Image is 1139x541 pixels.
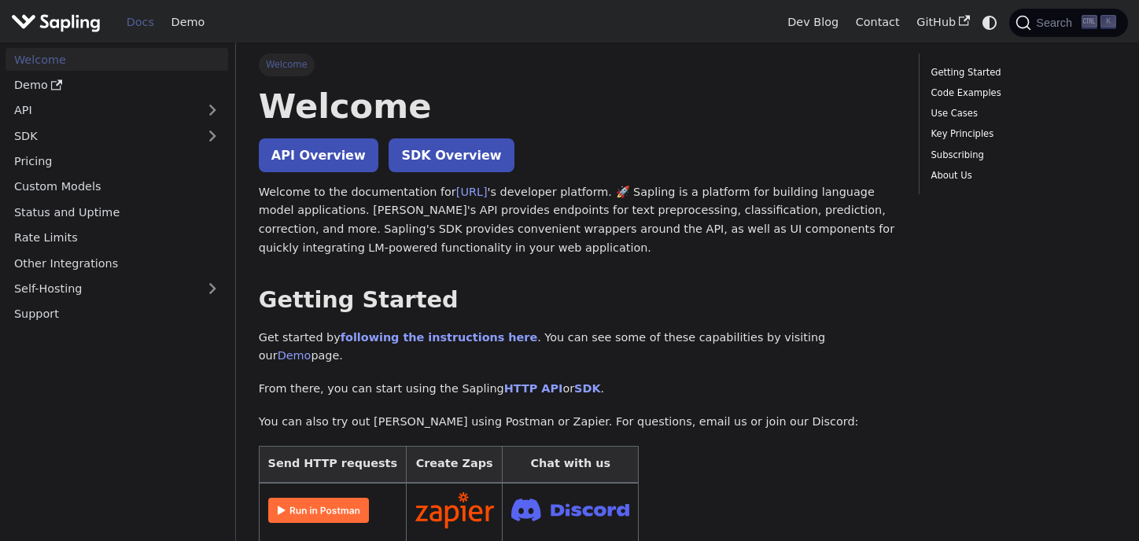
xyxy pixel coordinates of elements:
[259,446,406,483] th: Send HTTP requests
[278,349,311,362] a: Demo
[6,278,228,300] a: Self-Hosting
[6,150,228,173] a: Pricing
[1009,9,1127,37] button: Search (Ctrl+K)
[259,413,897,432] p: You can also try out [PERSON_NAME] using Postman or Zapier. For questions, email us or join our D...
[197,124,228,147] button: Expand sidebar category 'SDK'
[11,11,101,34] img: Sapling.ai
[1100,15,1116,29] kbd: K
[415,492,494,528] img: Connect in Zapier
[6,124,197,147] a: SDK
[847,10,909,35] a: Contact
[163,10,213,35] a: Demo
[259,329,897,366] p: Get started by . You can see some of these capabilities by visiting our page.
[259,183,897,258] p: Welcome to the documentation for 's developer platform. 🚀 Sapling is a platform for building lang...
[259,53,315,75] span: Welcome
[908,10,978,35] a: GitHub
[11,11,106,34] a: Sapling.ai
[456,186,488,198] a: [URL]
[779,10,846,35] a: Dev Blog
[197,99,228,122] button: Expand sidebar category 'API'
[931,65,1111,80] a: Getting Started
[6,175,228,198] a: Custom Models
[389,138,514,172] a: SDK Overview
[931,168,1111,183] a: About Us
[979,11,1001,34] button: Switch between dark and light mode (currently system mode)
[6,99,197,122] a: API
[259,380,897,399] p: From there, you can start using the Sapling or .
[931,86,1111,101] a: Code Examples
[503,446,639,483] th: Chat with us
[259,138,378,172] a: API Overview
[6,252,228,274] a: Other Integrations
[268,498,369,523] img: Run in Postman
[6,303,228,326] a: Support
[931,106,1111,121] a: Use Cases
[406,446,503,483] th: Create Zaps
[931,127,1111,142] a: Key Principles
[341,331,537,344] a: following the instructions here
[1031,17,1082,29] span: Search
[118,10,163,35] a: Docs
[504,382,563,395] a: HTTP API
[259,85,897,127] h1: Welcome
[6,226,228,249] a: Rate Limits
[6,74,228,97] a: Demo
[259,286,897,315] h2: Getting Started
[6,201,228,223] a: Status and Uptime
[259,53,897,75] nav: Breadcrumbs
[574,382,600,395] a: SDK
[931,148,1111,163] a: Subscribing
[6,48,228,71] a: Welcome
[511,494,629,526] img: Join Discord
